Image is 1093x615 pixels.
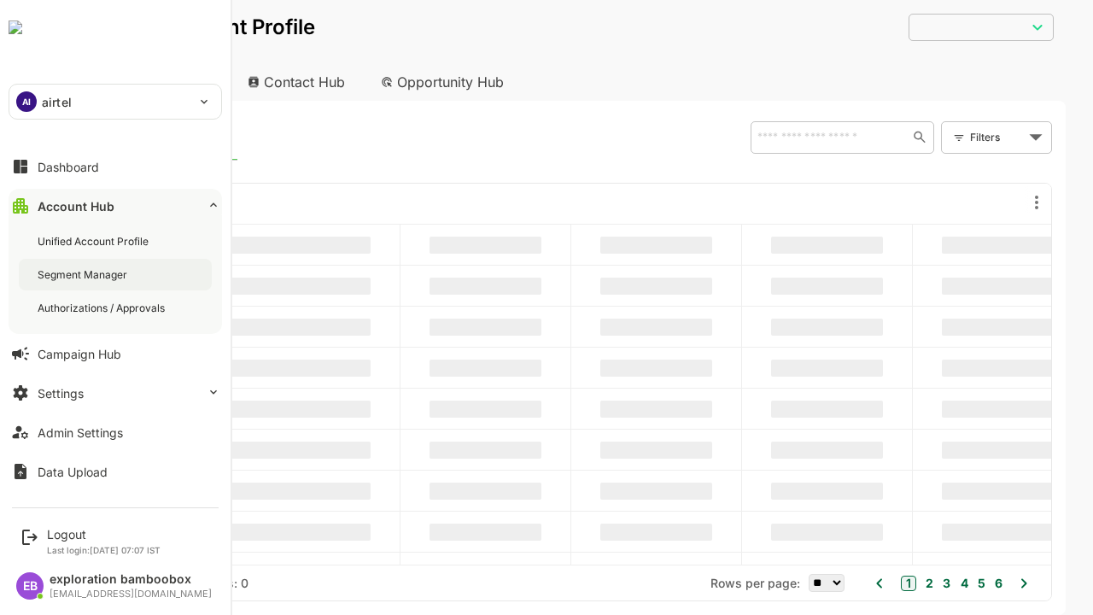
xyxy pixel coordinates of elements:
div: [EMAIL_ADDRESS][DOMAIN_NAME] [50,589,212,600]
p: Last login: [DATE] 07:07 IST [47,545,161,555]
img: undefinedjpg [9,20,22,34]
div: Unified Account Profile [38,234,152,249]
div: Settings [38,386,84,401]
button: 5 [914,574,926,593]
div: Account Hub [38,199,114,214]
div: ​ [849,12,994,42]
p: Unified Account Profile [27,17,255,38]
button: 4 [897,574,909,593]
button: Settings [9,376,222,410]
span: Rows per page: [651,576,740,590]
button: Admin Settings [9,415,222,449]
button: Dashboard [9,149,222,184]
div: Authorizations / Approvals [38,301,168,315]
div: AIairtel [9,85,221,119]
span: Known accounts you’ve identified to target - imported from CRM, Offline upload, or promoted from ... [61,129,158,151]
div: exploration bamboobox [50,572,212,587]
button: Campaign Hub [9,337,222,371]
button: 3 [879,574,891,593]
button: 1 [841,576,856,591]
div: Admin Settings [38,425,123,440]
p: airtel [42,93,72,111]
button: Account Hub [9,189,222,223]
button: Data Upload [9,454,222,489]
div: Filters [909,120,992,155]
div: Segment Manager [38,267,131,282]
div: Opportunity Hub [307,63,459,101]
div: Contact Hub [174,63,301,101]
div: Logout [47,527,161,542]
div: Total Rows: -- | Rows: 0 [51,576,189,590]
div: Filters [910,128,965,146]
div: AI [16,91,37,112]
div: EB [16,572,44,600]
div: Data Upload [38,465,108,479]
div: Campaign Hub [38,347,121,361]
div: Account Hub [27,63,167,101]
button: 6 [931,574,943,593]
button: 2 [862,574,874,593]
div: Dashboard [38,160,99,174]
